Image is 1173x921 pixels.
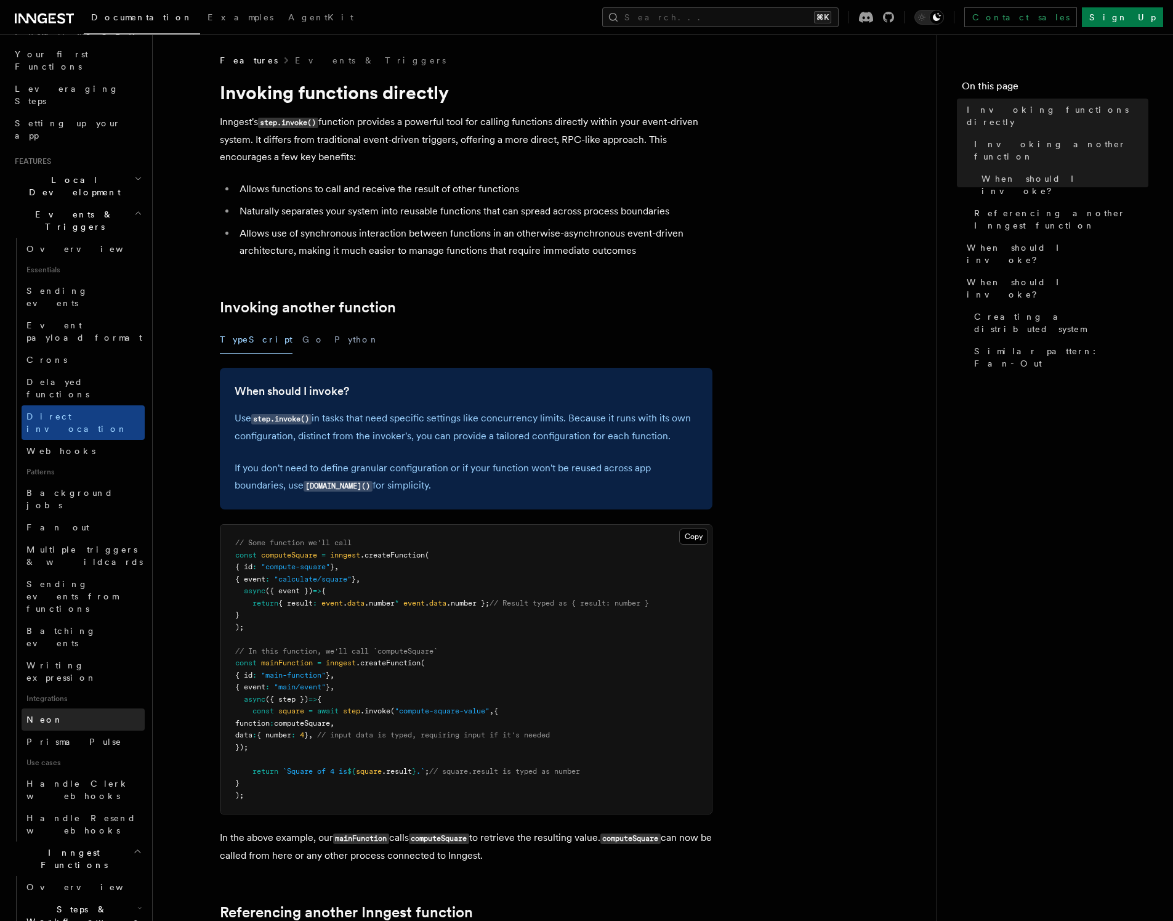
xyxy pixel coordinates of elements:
[22,314,145,349] a: Event payload format
[235,719,270,728] span: function
[208,12,273,22] span: Examples
[235,410,698,445] p: Use in tasks that need specific settings like concurrency limits. Because it runs with its own co...
[425,551,429,559] span: (
[26,244,153,254] span: Overview
[22,349,145,371] a: Crons
[274,719,330,728] span: computeSquare
[352,575,356,583] span: }
[967,276,1148,301] span: When should I invoke?
[974,310,1148,335] span: Creating a distributed system
[26,660,97,683] span: Writing expression
[26,320,142,343] span: Event payload format
[330,719,334,728] span: ,
[220,326,292,354] button: TypeScript
[969,340,1148,375] a: Similar pattern: Fan-Out
[343,599,347,607] span: .
[974,138,1148,163] span: Invoking another function
[26,882,153,892] span: Overview
[261,551,317,559] span: computeSquare
[244,586,265,595] span: async
[356,767,382,776] span: square
[200,4,281,33] a: Examples
[600,834,661,844] code: computeSquare
[252,599,278,607] span: return
[15,84,119,106] span: Leveraging Steps
[236,181,712,198] li: Allows functions to call and receive the result of other functions
[446,599,490,607] span: .number };
[15,49,88,71] span: Your first Functions
[969,133,1148,168] a: Invoking another function
[235,551,257,559] span: const
[347,767,356,776] span: ${
[308,707,313,715] span: =
[974,207,1148,232] span: Referencing another Inngest function
[421,659,425,667] span: (
[429,767,580,776] span: // square.result is typed as number
[91,12,193,22] span: Documentation
[304,731,308,739] span: }
[962,271,1148,306] a: When should I invoke?
[274,683,326,691] span: "main/event"
[10,174,134,198] span: Local Development
[26,446,95,456] span: Webhooks
[22,371,145,405] a: Delayed functions
[10,208,134,233] span: Events & Triggers
[235,743,248,752] span: });
[22,516,145,538] a: Fan out
[317,707,339,715] span: await
[252,767,278,776] span: return
[395,707,490,715] span: "compute-square-value"
[22,462,145,482] span: Patterns
[220,299,396,316] a: Invoking another function
[26,545,143,567] span: Multiple triggers & wildcards
[334,562,339,571] span: ,
[26,412,127,434] span: Direct invocation
[490,599,649,607] span: // Result typed as { result: number }
[403,599,425,607] span: event
[814,11,831,23] kbd: ⌘K
[317,659,321,667] span: =
[390,707,395,715] span: (
[382,767,412,776] span: .result
[10,43,145,78] a: Your first Functions
[261,562,330,571] span: "compute-square"
[308,695,317,704] span: =>
[26,579,118,614] span: Sending events from functions
[360,707,390,715] span: .invoke
[235,383,349,400] a: When should I invoke?
[964,7,1077,27] a: Contact sales
[967,241,1148,266] span: When should I invoke?
[235,623,244,631] span: );
[288,12,353,22] span: AgentKit
[356,659,421,667] span: .createFunction
[302,326,324,354] button: Go
[10,156,51,166] span: Features
[425,599,429,607] span: .
[409,834,469,844] code: computeSquare
[235,575,265,583] span: { event
[278,707,304,715] span: square
[274,575,352,583] span: "calculate/square"
[295,54,446,67] a: Events & Triggers
[22,482,145,516] a: Background jobs
[10,846,133,871] span: Inngest Functions
[982,172,1148,197] span: When should I invoke?
[22,876,145,898] a: Overview
[429,599,446,607] span: data
[22,807,145,842] a: Handle Resend webhooks
[326,671,330,680] span: }
[26,377,89,399] span: Delayed functions
[22,440,145,462] a: Webhooks
[26,626,96,648] span: Batching events
[26,488,113,510] span: Background jobs
[291,731,296,739] span: :
[974,345,1148,370] span: Similar pattern: Fan-Out
[26,779,129,801] span: Handle Clerk webhooks
[235,611,240,619] span: }
[257,731,291,739] span: { number
[22,654,145,689] a: Writing expression
[326,683,330,691] span: }
[22,260,145,280] span: Essentials
[236,203,712,220] li: Naturally separates your system into reusable functions that can spread across process boundaries
[330,671,334,680] span: ,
